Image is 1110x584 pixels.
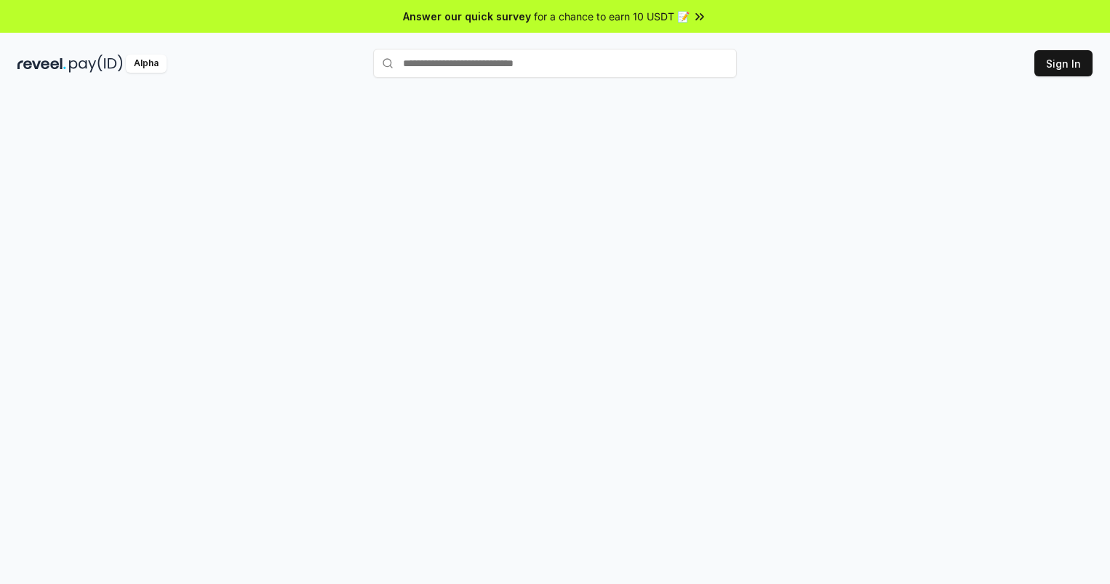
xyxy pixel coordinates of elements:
img: reveel_dark [17,55,66,73]
span: for a chance to earn 10 USDT 📝 [534,9,690,24]
div: Alpha [126,55,167,73]
button: Sign In [1034,50,1093,76]
img: pay_id [69,55,123,73]
span: Answer our quick survey [403,9,531,24]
